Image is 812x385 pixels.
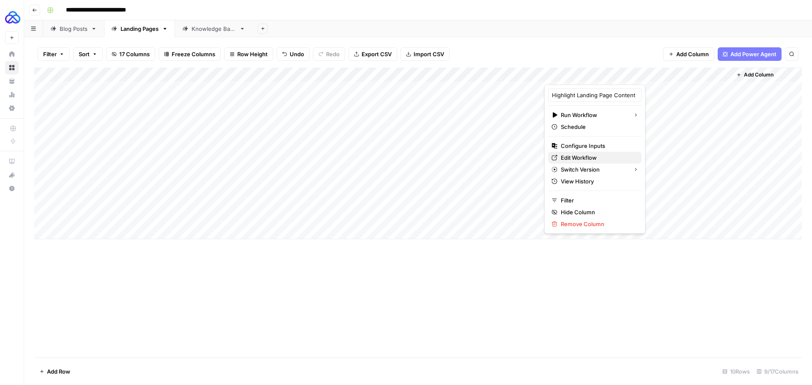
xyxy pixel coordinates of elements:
[733,69,777,80] button: Add Column
[414,50,444,58] span: Import CSV
[676,50,709,58] span: Add Column
[561,153,635,162] span: Edit Workflow
[79,50,90,58] span: Sort
[43,20,104,37] a: Blog Posts
[34,365,75,378] button: Add Row
[5,47,19,61] a: Home
[5,168,19,182] button: What's new?
[5,182,19,195] button: Help + Support
[104,20,175,37] a: Landing Pages
[561,208,635,216] span: Hide Column
[224,47,273,61] button: Row Height
[718,47,782,61] button: Add Power Agent
[313,47,345,61] button: Redo
[561,123,635,131] span: Schedule
[561,220,635,228] span: Remove Column
[47,367,70,376] span: Add Row
[175,20,252,37] a: Knowledge Base
[561,165,626,174] span: Switch Version
[5,74,19,88] a: Your Data
[106,47,155,61] button: 17 Columns
[401,47,450,61] button: Import CSV
[119,50,150,58] span: 17 Columns
[73,47,103,61] button: Sort
[753,365,802,378] div: 9/17 Columns
[290,50,304,58] span: Undo
[663,47,714,61] button: Add Column
[5,88,19,101] a: Usage
[719,365,753,378] div: 10 Rows
[60,25,88,33] div: Blog Posts
[43,50,57,58] span: Filter
[5,10,20,25] img: AUQ Logo
[38,47,70,61] button: Filter
[561,142,635,150] span: Configure Inputs
[5,155,19,168] a: AirOps Academy
[159,47,221,61] button: Freeze Columns
[277,47,310,61] button: Undo
[5,7,19,28] button: Workspace: AUQ
[362,50,392,58] span: Export CSV
[326,50,340,58] span: Redo
[5,169,18,181] div: What's new?
[730,50,776,58] span: Add Power Agent
[5,101,19,115] a: Settings
[561,177,635,186] span: View History
[121,25,159,33] div: Landing Pages
[5,61,19,74] a: Browse
[744,71,774,79] span: Add Column
[237,50,268,58] span: Row Height
[348,47,397,61] button: Export CSV
[192,25,236,33] div: Knowledge Base
[561,111,626,119] span: Run Workflow
[561,196,635,205] span: Filter
[172,50,215,58] span: Freeze Columns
